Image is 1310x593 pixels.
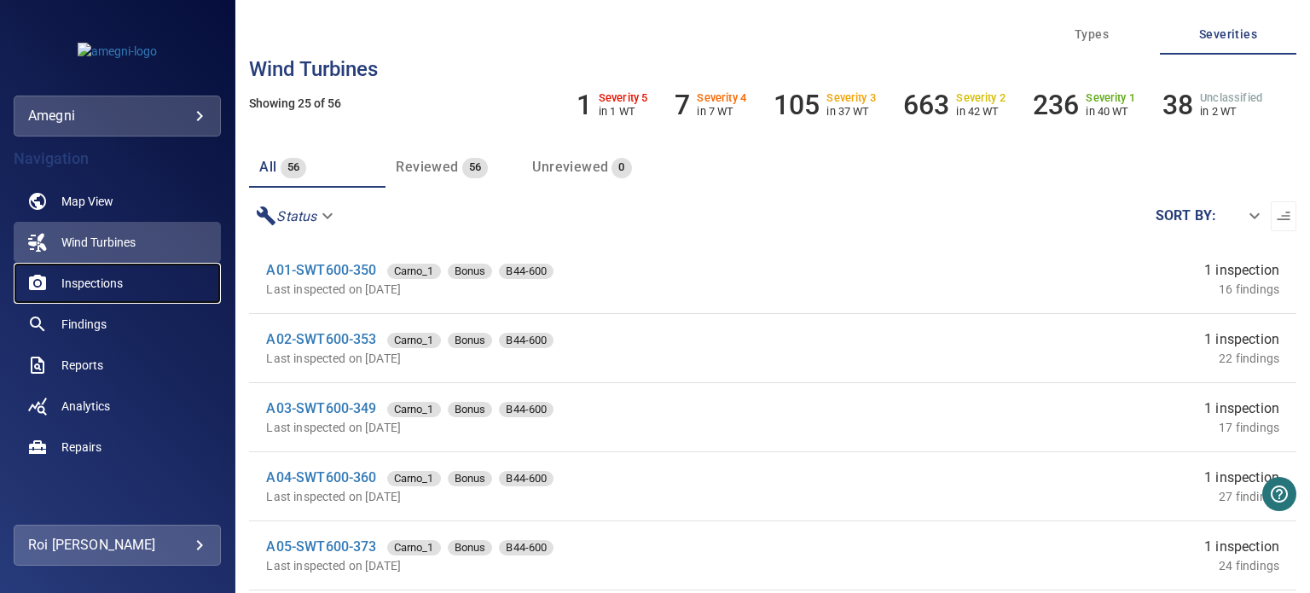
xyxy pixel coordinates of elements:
[577,89,592,121] h6: 1
[1219,350,1279,367] p: 22 findings
[599,105,648,118] p: in 1 WT
[448,332,493,349] span: Bonus
[448,540,493,555] div: Bonus
[259,159,276,175] span: all
[387,402,441,417] div: Carno_1
[499,539,554,556] span: B44-600
[249,97,1296,110] h5: Showing 25 of 56
[1200,105,1262,118] p: in 2 WT
[61,275,123,292] span: Inspections
[1219,557,1279,574] p: 24 findings
[1271,201,1296,231] button: Sort list from oldest to newest
[1204,468,1279,488] span: 1 inspection
[499,540,554,555] div: B44-600
[266,331,376,347] a: A02-SWT600-353
[1162,89,1193,121] h6: 38
[1170,24,1286,45] span: Severities
[675,89,690,121] h6: 7
[532,159,608,175] span: Unreviewed
[1204,537,1279,557] span: 1 inspection
[499,332,554,349] span: B44-600
[448,264,493,279] div: Bonus
[675,89,746,121] li: Severity 4
[1034,24,1150,45] span: Types
[61,398,110,415] span: Analytics
[499,263,554,280] span: B44-600
[387,264,441,279] div: Carno_1
[249,58,1296,80] h3: Wind turbines
[387,540,441,555] div: Carno_1
[697,105,746,118] p: in 7 WT
[499,471,554,486] div: B44-600
[1086,105,1135,118] p: in 40 WT
[14,386,221,427] a: analytics noActive
[1200,92,1262,104] h6: Unclassified
[499,264,554,279] div: B44-600
[61,439,101,456] span: Repairs
[1086,92,1135,104] h6: Severity 1
[1219,281,1279,298] p: 16 findings
[1033,89,1135,121] li: Severity 1
[266,350,880,367] p: Last inspected on [DATE]
[499,401,554,418] span: B44-600
[387,539,441,556] span: Carno_1
[266,281,880,298] p: Last inspected on [DATE]
[599,92,648,104] h6: Severity 5
[14,427,221,468] a: repairs noActive
[266,538,376,555] a: A05-SWT600-373
[499,402,554,417] div: B44-600
[956,92,1006,104] h6: Severity 2
[14,96,221,137] div: amegni
[774,89,876,121] li: Severity 3
[28,102,206,130] div: amegni
[28,532,206,559] div: Roi [PERSON_NAME]
[1204,398,1279,419] span: 1 inspection
[1204,260,1279,281] span: 1 inspection
[281,158,307,177] span: 56
[697,92,746,104] h6: Severity 4
[1033,89,1079,121] h6: 236
[396,159,458,175] span: Reviewed
[448,333,493,348] div: Bonus
[1162,89,1262,121] li: Severity Unclassified
[266,557,880,574] p: Last inspected on [DATE]
[448,539,493,556] span: Bonus
[499,333,554,348] div: B44-600
[612,158,631,177] span: 0
[448,471,493,486] div: Bonus
[448,402,493,417] div: Bonus
[448,263,493,280] span: Bonus
[387,470,441,487] span: Carno_1
[448,470,493,487] span: Bonus
[14,181,221,222] a: map noActive
[276,208,316,224] em: Status
[387,401,441,418] span: Carno_1
[266,469,376,485] a: A04-SWT600-360
[78,43,157,60] img: amegni-logo
[61,316,107,333] span: Findings
[1156,209,1216,223] label: Sort by :
[903,89,1006,121] li: Severity 2
[903,89,949,121] h6: 663
[387,263,441,280] span: Carno_1
[266,488,880,505] p: Last inspected on [DATE]
[956,105,1006,118] p: in 42 WT
[14,263,221,304] a: inspections noActive
[266,400,376,416] a: A03-SWT600-349
[499,470,554,487] span: B44-600
[14,150,221,167] h4: Navigation
[774,89,820,121] h6: 105
[61,193,113,210] span: Map View
[387,332,441,349] span: Carno_1
[249,201,344,231] div: Status
[61,357,103,374] span: Reports
[462,158,489,177] span: 56
[1204,329,1279,350] span: 1 inspection
[14,345,221,386] a: reports noActive
[61,234,136,251] span: Wind Turbines
[577,89,648,121] li: Severity 5
[14,222,221,263] a: windturbines active
[1219,488,1279,505] p: 27 findings
[266,262,376,278] a: A01-SWT600-350
[266,419,880,436] p: Last inspected on [DATE]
